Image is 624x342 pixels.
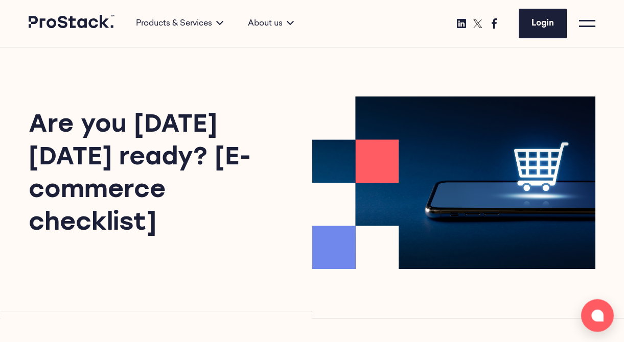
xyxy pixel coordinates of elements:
h1: Are you [DATE][DATE] ready? [E-commerce checklist] [29,109,284,240]
img: Prostack-BlogImage-Oct25-BlackFriday-768x468.png [312,96,596,269]
a: Login [519,9,567,38]
button: Open chat window [581,299,614,332]
a: Prostack logo [29,15,115,32]
div: About us [236,17,306,30]
div: Products & Services [124,17,236,30]
span: Login [531,19,554,28]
